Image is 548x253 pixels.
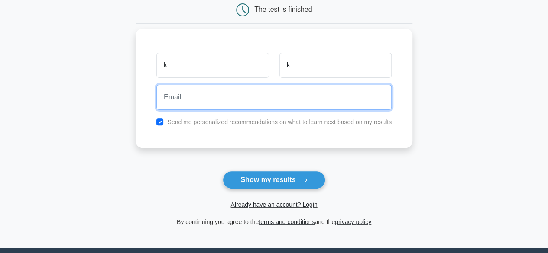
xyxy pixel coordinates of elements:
input: Email [156,85,392,110]
div: The test is finished [254,6,312,13]
a: privacy policy [335,218,371,225]
a: Already have an account? Login [230,201,317,208]
input: Last name [279,53,392,78]
a: terms and conditions [259,218,315,225]
label: Send me personalized recommendations on what to learn next based on my results [167,118,392,125]
button: Show my results [223,171,325,189]
input: First name [156,53,269,78]
div: By continuing you agree to the and the [130,217,418,227]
